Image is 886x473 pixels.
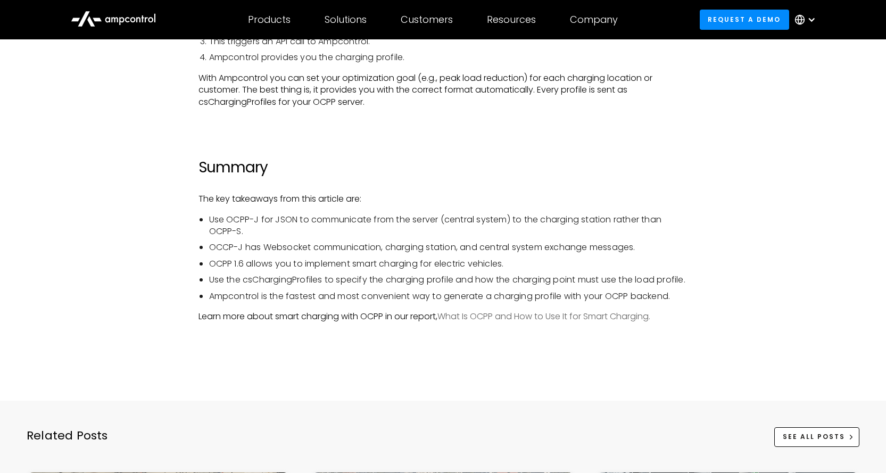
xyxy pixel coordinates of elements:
p: With Ampcontrol you can set your optimization goal (e.g., peak load reduction) for each charging ... [198,72,688,108]
p: ‍ [198,331,688,343]
div: Products [248,14,291,26]
li: Use OCPP-J for JSON to communicate from the server (central system) to the charging station rathe... [209,214,688,238]
div: Customers [401,14,453,26]
li: Ampcontrol provides you the charging profile. [209,52,688,63]
a: What Is OCPP and How to Use It for Smart Charging. [437,310,650,322]
div: Solutions [325,14,367,26]
li: OCCP-J has Websocket communication, charging station, and central system exchange messages. [209,242,688,253]
div: Resources [487,14,536,26]
li: OCPP 1.6 allows you to implement smart charging for electric vehicles. [209,258,688,270]
p: The key takeaways from this article are: [198,193,688,205]
div: See All Posts [783,432,845,442]
div: Company [570,14,618,26]
p: ‍ [198,117,688,128]
a: Request a demo [700,10,789,29]
li: This triggers an API call to Ampcontrol. [209,36,688,47]
div: Related Posts [27,428,108,460]
li: Use the csChargingProfiles to specify the charging profile and how the charging point must use th... [209,274,688,286]
li: Ampcontrol is the fastest and most convenient way to generate a charging profile with your OCPP b... [209,291,688,302]
a: See All Posts [774,427,859,447]
p: Learn more about smart charging with OCPP in our report, [198,311,688,322]
h2: Summary [198,159,688,177]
